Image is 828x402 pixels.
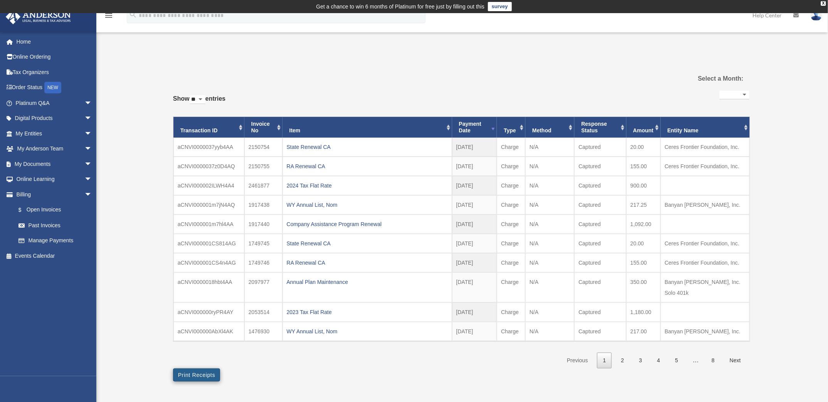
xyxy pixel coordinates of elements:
[661,157,750,176] td: Ceres Frontier Foundation, Inc.
[244,176,283,195] td: 2461877
[724,353,747,368] a: Next
[84,111,100,127] span: arrow_drop_down
[173,93,226,112] label: Show entries
[811,10,822,21] img: User Pic
[497,234,525,253] td: Charge
[574,138,626,157] td: Captured
[173,234,244,253] td: aCNVI000001CS814AG
[23,205,27,215] span: $
[287,257,448,268] div: RA Renewal CA
[5,141,104,157] a: My Anderson Teamarrow_drop_down
[661,234,750,253] td: Ceres Frontier Foundation, Inc.
[626,253,661,272] td: 155.00
[11,218,100,233] a: Past Invoices
[129,10,137,19] i: search
[452,302,497,322] td: [DATE]
[661,195,750,215] td: Banyan [PERSON_NAME], Inc.
[452,215,497,234] td: [DATE]
[5,248,104,263] a: Events Calendar
[497,157,525,176] td: Charge
[452,195,497,215] td: [DATE]
[244,117,283,138] th: Invoice No: activate to sort column ascending
[11,202,104,218] a: $Open Invoices
[287,142,448,152] div: State Renewal CA
[84,126,100,142] span: arrow_drop_down
[626,272,661,302] td: 350.00
[5,95,104,111] a: Platinum Q&Aarrow_drop_down
[626,302,661,322] td: 1,180.00
[626,117,661,138] th: Amount: activate to sort column ascending
[11,233,104,248] a: Manage Payments
[452,322,497,341] td: [DATE]
[244,195,283,215] td: 1917438
[5,111,104,126] a: Digital Productsarrow_drop_down
[5,64,104,80] a: Tax Organizers
[687,357,705,363] span: …
[287,326,448,337] div: WY Annual List, Nom
[5,156,104,172] a: My Documentsarrow_drop_down
[525,138,574,157] td: N/A
[173,138,244,157] td: aCNVI0000037yyb4AA
[173,272,244,302] td: aCNVI0000018hbt4AA
[525,176,574,195] td: N/A
[525,272,574,302] td: N/A
[84,95,100,111] span: arrow_drop_down
[626,195,661,215] td: 217.25
[287,161,448,172] div: RA Renewal CA
[574,195,626,215] td: Captured
[104,14,113,20] a: menu
[244,253,283,272] td: 1749746
[525,157,574,176] td: N/A
[525,195,574,215] td: N/A
[44,82,61,93] div: NEW
[574,272,626,302] td: Captured
[497,302,525,322] td: Charge
[574,253,626,272] td: Captured
[626,138,661,157] td: 20.00
[574,302,626,322] td: Captured
[173,253,244,272] td: aCNVI000001CS4n4AG
[173,215,244,234] td: aCNVI000001m7hl4AA
[452,138,497,157] td: [DATE]
[190,95,205,104] select: Showentries
[316,2,485,11] div: Get a chance to win 6 months of Platinum for free just by filling out this
[574,157,626,176] td: Captured
[287,307,448,318] div: 2023 Tax Flat Rate
[651,353,666,368] a: 4
[244,215,283,234] td: 1917440
[287,199,448,210] div: WY Annual List, Nom
[497,253,525,272] td: Charge
[84,141,100,157] span: arrow_drop_down
[597,353,612,368] a: 1
[661,272,750,302] td: Banyan [PERSON_NAME], Inc. Solo 401k
[821,1,826,6] div: close
[488,2,512,11] a: survey
[497,272,525,302] td: Charge
[626,322,661,341] td: 217.00
[173,302,244,322] td: aCNVI000000ryPR4AY
[5,126,104,141] a: My Entitiesarrow_drop_down
[452,117,497,138] th: Payment Date: activate to sort column ascending
[287,277,448,287] div: Annual Plan Maintenance
[525,234,574,253] td: N/A
[173,157,244,176] td: aCNVI0000037z0D4AQ
[173,322,244,341] td: aCNVI000000AbXl4AK
[525,302,574,322] td: N/A
[626,215,661,234] td: 1,092.00
[244,302,283,322] td: 2053514
[525,117,574,138] th: Method: activate to sort column ascending
[574,117,626,138] th: Response Status: activate to sort column ascending
[452,157,497,176] td: [DATE]
[661,117,750,138] th: Entity Name: activate to sort column ascending
[173,195,244,215] td: aCNVI000001m7jN4AQ
[574,234,626,253] td: Captured
[244,272,283,302] td: 2097977
[574,215,626,234] td: Captured
[84,187,100,203] span: arrow_drop_down
[84,172,100,187] span: arrow_drop_down
[661,253,750,272] td: Ceres Frontier Foundation, Inc.
[497,176,525,195] td: Charge
[84,156,100,172] span: arrow_drop_down
[5,80,104,96] a: Order StatusNEW
[244,157,283,176] td: 2150755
